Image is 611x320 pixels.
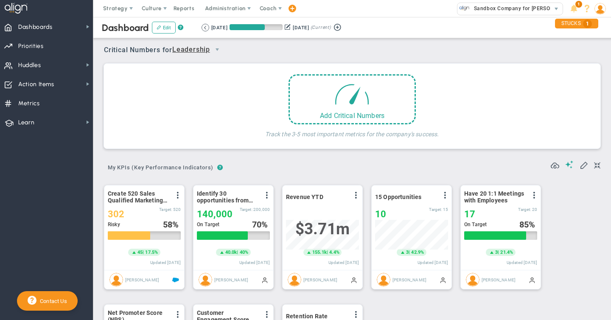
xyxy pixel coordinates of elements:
span: select [210,42,224,57]
span: Target: [240,207,252,212]
span: 40.0k [225,249,237,256]
div: STUCKS [555,19,598,28]
span: | [409,250,410,255]
span: 3 [406,249,409,256]
span: 17.5% [145,250,158,255]
span: Dashboards [18,18,53,36]
span: On Target [197,222,219,227]
span: Target: [429,207,442,212]
span: Refresh Data [551,160,559,168]
span: Updated [DATE] [507,260,537,265]
span: 21.4% [500,250,513,255]
span: Target: [518,207,531,212]
span: Updated [DATE] [328,260,359,265]
img: Eugene Terk [109,273,123,286]
span: 200,000 [253,207,270,212]
span: 15 Opportunities [375,194,422,200]
span: [PERSON_NAME] [303,277,337,282]
div: % [519,220,538,229]
span: Create 520 Sales Qualified Marketing Leads [108,190,169,204]
span: 520 [173,207,181,212]
span: $3,707,282 [295,220,350,238]
span: 1 [575,1,582,8]
span: Manually Updated [261,276,268,283]
span: 58 [163,219,172,230]
span: Contact Us [36,298,67,304]
span: Manually Updated [529,276,535,283]
span: Identify 30 opportunities from SmithCo resulting in $200K new sales [197,190,258,204]
div: Add Critical Numbers [290,112,415,120]
img: Eugene Terk [288,273,301,286]
div: [DATE] [293,24,309,31]
span: | [327,250,328,255]
span: 4.4% [329,250,339,255]
button: Go to previous period [202,24,209,31]
span: Dashboard [102,22,149,34]
span: Huddles [18,56,41,74]
img: Eugene Terk [199,273,212,286]
span: Manually Updated [350,276,357,283]
span: Administration [205,5,245,11]
span: [PERSON_NAME] [214,277,248,282]
button: My KPIs (Key Performance Indicators) [104,161,217,176]
span: Action Items [18,76,54,93]
span: On Target [464,222,487,227]
span: Coach [260,5,277,11]
span: Edit My KPIs [580,160,588,169]
span: 140,000 [197,209,233,219]
span: 1 [583,20,592,28]
span: Metrics [18,95,40,112]
h4: Track the 3-5 most important metrics for the company's success. [265,124,439,138]
span: Updated [DATE] [418,260,448,265]
span: Leadership [172,45,210,55]
span: [PERSON_NAME] [392,277,426,282]
span: Revenue YTD [286,194,323,200]
span: 42.9% [411,250,424,255]
span: 3 [495,249,498,256]
span: Priorities [18,37,44,55]
span: 302 [108,209,124,219]
span: Updated [DATE] [150,260,181,265]
span: | [143,250,144,255]
div: % [252,220,270,229]
img: 51354.Person.photo [594,3,606,14]
span: [PERSON_NAME] [125,277,159,282]
span: 70 [252,219,261,230]
div: % [163,220,181,229]
span: Retention Rate [286,313,328,320]
span: Sandbox Company for [PERSON_NAME] [470,3,574,14]
div: [DATE] [211,24,227,31]
span: 10 [375,209,386,219]
span: 17 [464,209,475,219]
span: 45 [137,249,143,256]
span: 85 [519,219,529,230]
img: Eugene Terk [466,273,479,286]
span: Strategy [103,5,128,11]
span: Critical Numbers for [104,42,227,58]
img: Eugene Terk [377,273,390,286]
span: 40% [240,250,248,255]
span: | [237,250,238,255]
span: Culture [142,5,162,11]
span: select [550,3,563,15]
span: Have 20 1:1 Meetings with Employees [464,190,526,204]
span: Updated [DATE] [239,260,270,265]
span: Learn [18,114,34,132]
span: Risky [108,222,120,227]
div: Period Progress: 66% Day 60 of 90 with 30 remaining. [230,24,283,30]
button: Edit [152,22,176,34]
span: 155.1k [312,249,327,256]
span: My KPIs (Key Performance Indicators) [104,161,217,174]
span: (Current) [311,24,331,31]
span: [PERSON_NAME] [482,277,516,282]
span: Suggestions (AI Feature) [565,160,574,168]
span: 15 [443,207,448,212]
img: 33587.Company.photo [459,3,470,14]
span: | [498,250,499,255]
span: Salesforce Enabled<br ></span>Sandbox: Quarterly Leads and Opportunities [172,276,179,283]
span: Manually Updated [440,276,446,283]
span: 20 [532,207,537,212]
span: Target: [159,207,172,212]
